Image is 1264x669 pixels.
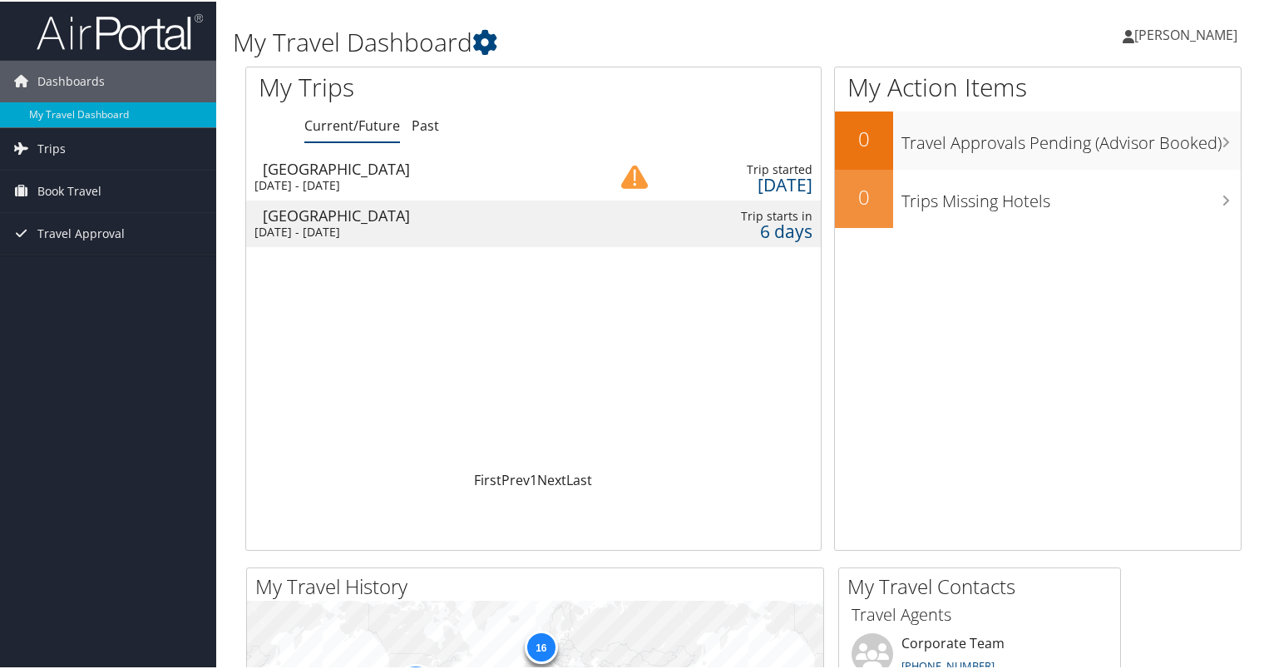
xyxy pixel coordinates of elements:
h2: 0 [835,181,893,210]
img: alert-flat-solid-caution.png [621,162,648,189]
h3: Trips Missing Hotels [901,180,1241,211]
a: [PERSON_NAME] [1123,8,1254,58]
a: Current/Future [304,115,400,133]
h3: Travel Agents [852,602,1108,625]
a: First [474,469,501,488]
div: 16 [524,629,557,662]
div: [DATE] - [DATE] [254,223,584,238]
span: [PERSON_NAME] [1134,24,1237,42]
h1: My Trips [259,68,569,103]
h2: 0 [835,123,893,151]
div: [GEOGRAPHIC_DATA] [263,160,592,175]
a: Next [537,469,566,488]
a: 0Travel Approvals Pending (Advisor Booked) [835,110,1241,168]
a: 1 [530,469,537,488]
span: Dashboards [37,59,105,101]
a: Past [412,115,439,133]
span: Travel Approval [37,211,125,253]
div: Trip starts in [668,207,812,222]
span: Trips [37,126,66,168]
div: [GEOGRAPHIC_DATA] [263,206,592,221]
a: 0Trips Missing Hotels [835,168,1241,226]
h3: Travel Approvals Pending (Advisor Booked) [901,121,1241,153]
a: Prev [501,469,530,488]
img: airportal-logo.png [37,11,203,50]
h2: My Travel History [255,571,823,599]
a: Last [566,469,592,488]
div: [DATE] [668,176,812,191]
div: [DATE] - [DATE] [254,176,584,191]
h1: My Action Items [835,68,1241,103]
div: 6 days [668,222,812,237]
div: Trip started [668,161,812,176]
h2: My Travel Contacts [847,571,1120,599]
h1: My Travel Dashboard [233,23,914,58]
span: Book Travel [37,169,101,211]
